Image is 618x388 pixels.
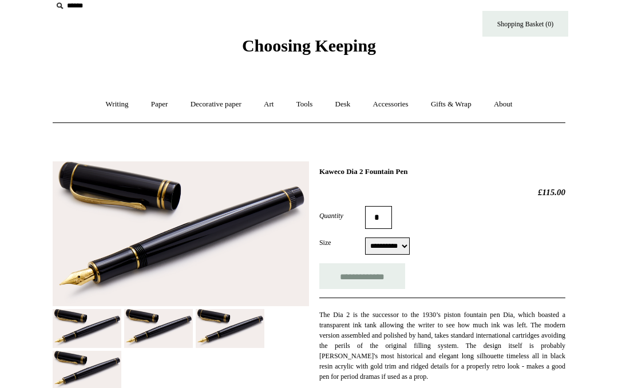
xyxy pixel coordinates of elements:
[180,89,252,120] a: Decorative paper
[319,167,565,176] h1: Kaweco Dia 2 Fountain Pen
[242,36,376,55] span: Choosing Keeping
[286,89,323,120] a: Tools
[53,309,121,348] img: Kaweco Dia 2 Fountain Pen
[319,187,565,197] h2: £115.00
[363,89,419,120] a: Accessories
[96,89,139,120] a: Writing
[421,89,482,120] a: Gifts & Wrap
[482,11,568,37] a: Shopping Basket (0)
[484,89,523,120] a: About
[253,89,284,120] a: Art
[319,211,365,221] label: Quantity
[242,45,376,53] a: Choosing Keeping
[319,310,565,382] p: The Dia 2 is the successor to the 1930’s piston fountain pen Dia, which boasted a transparent ink...
[196,309,264,348] img: Kaweco Dia 2 Fountain Pen
[141,89,179,120] a: Paper
[319,237,365,248] label: Size
[124,309,193,348] img: Kaweco Dia 2 Fountain Pen
[53,161,309,307] img: Kaweco Dia 2 Fountain Pen
[325,89,361,120] a: Desk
